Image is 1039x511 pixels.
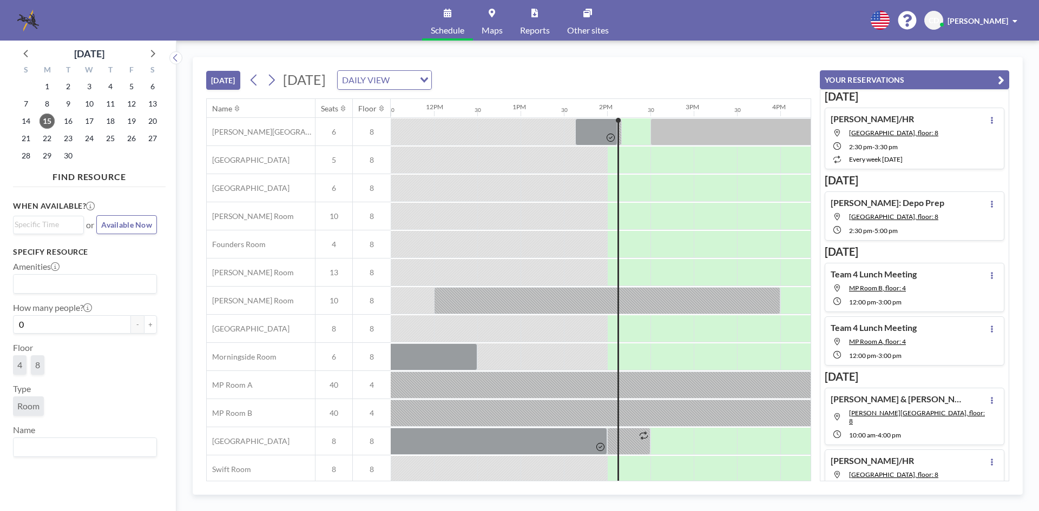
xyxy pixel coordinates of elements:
[353,324,391,334] span: 8
[37,64,58,78] div: M
[831,114,914,124] h4: [PERSON_NAME]/HR
[13,167,166,182] h4: FIND RESOURCE
[145,114,160,129] span: Saturday, September 20, 2025
[13,247,157,257] h3: Specify resource
[283,71,326,88] span: [DATE]
[100,64,121,78] div: T
[353,183,391,193] span: 8
[353,436,391,446] span: 8
[849,298,876,306] span: 12:00 PM
[315,240,352,249] span: 4
[874,143,898,151] span: 3:30 PM
[648,107,654,114] div: 30
[353,464,391,474] span: 8
[86,220,94,230] span: or
[315,324,352,334] span: 8
[13,302,92,313] label: How many people?
[207,436,290,446] span: [GEOGRAPHIC_DATA]
[207,240,266,249] span: Founders Room
[820,70,1009,89] button: YOUR RESERVATIONS
[17,360,22,370] span: 4
[145,96,160,111] span: Saturday, September 13, 2025
[103,131,118,146] span: Thursday, September 25, 2025
[124,96,139,111] span: Friday, September 12, 2025
[353,268,391,277] span: 8
[82,79,97,94] span: Wednesday, September 3, 2025
[82,131,97,146] span: Wednesday, September 24, 2025
[18,131,34,146] span: Sunday, September 21, 2025
[475,107,481,114] div: 30
[315,352,352,362] span: 6
[338,71,431,89] div: Search for option
[561,107,568,114] div: 30
[79,64,100,78] div: W
[353,127,391,137] span: 8
[207,268,294,277] span: [PERSON_NAME] Room
[15,277,150,291] input: Search for option
[831,269,917,280] h4: Team 4 Lunch Meeting
[16,64,37,78] div: S
[96,215,157,234] button: Available Now
[103,96,118,111] span: Thursday, September 11, 2025
[74,46,104,61] div: [DATE]
[825,370,1004,383] h3: [DATE]
[82,96,97,111] span: Wednesday, September 10, 2025
[353,352,391,362] span: 8
[849,155,903,163] span: every week [DATE]
[388,107,394,114] div: 30
[142,64,163,78] div: S
[207,183,290,193] span: [GEOGRAPHIC_DATA]
[315,464,352,474] span: 8
[18,96,34,111] span: Sunday, September 7, 2025
[145,131,160,146] span: Saturday, September 27, 2025
[207,155,290,165] span: [GEOGRAPHIC_DATA]
[929,16,939,25] span: CD
[431,26,464,35] span: Schedule
[512,103,526,111] div: 1PM
[13,342,33,353] label: Floor
[358,104,377,114] div: Floor
[15,218,77,230] input: Search for option
[872,227,874,235] span: -
[849,227,872,235] span: 2:30 PM
[61,79,76,94] span: Tuesday, September 2, 2025
[14,438,156,456] div: Search for option
[61,96,76,111] span: Tuesday, September 9, 2025
[103,79,118,94] span: Thursday, September 4, 2025
[878,351,902,360] span: 3:00 PM
[831,455,914,466] h4: [PERSON_NAME]/HR
[878,431,901,439] span: 4:00 PM
[849,431,876,439] span: 10:00 AM
[15,440,150,454] input: Search for option
[393,73,413,87] input: Search for option
[13,261,60,272] label: Amenities
[849,143,872,151] span: 2:30 PM
[849,213,938,221] span: West End Room, floor: 8
[686,103,699,111] div: 3PM
[207,464,251,474] span: Swift Room
[426,103,443,111] div: 12PM
[124,79,139,94] span: Friday, September 5, 2025
[874,227,898,235] span: 5:00 PM
[849,351,876,360] span: 12:00 PM
[849,409,985,425] span: Ansley Room, floor: 8
[831,394,966,404] h4: [PERSON_NAME] & [PERSON_NAME]: [PERSON_NAME] Depo Prep
[18,114,34,129] span: Sunday, September 14, 2025
[14,216,83,233] div: Search for option
[876,298,878,306] span: -
[40,131,55,146] span: Monday, September 22, 2025
[315,211,352,221] span: 10
[520,26,550,35] span: Reports
[353,155,391,165] span: 8
[849,470,938,479] span: West End Room, floor: 8
[144,315,157,334] button: +
[872,143,874,151] span: -
[315,268,352,277] span: 13
[61,148,76,163] span: Tuesday, September 30, 2025
[124,114,139,129] span: Friday, September 19, 2025
[124,131,139,146] span: Friday, September 26, 2025
[315,127,352,137] span: 6
[40,96,55,111] span: Monday, September 8, 2025
[17,401,40,412] span: Room
[876,431,878,439] span: -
